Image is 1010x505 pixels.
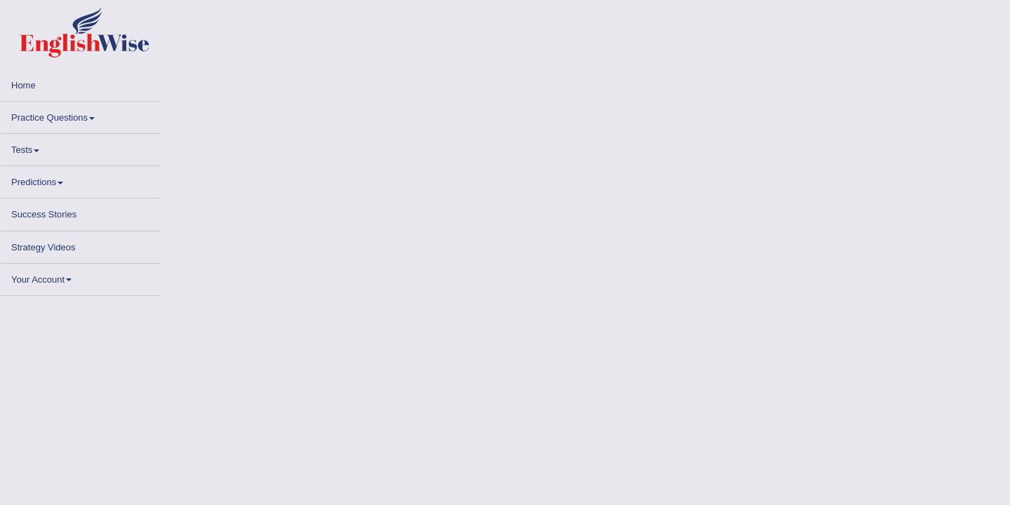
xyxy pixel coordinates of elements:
a: Your Account [1,264,161,291]
a: Strategy Videos [1,231,161,259]
a: Success Stories [1,198,161,226]
a: Home [1,69,161,97]
a: Practice Questions [1,102,161,129]
a: Predictions [1,166,161,194]
a: Tests [1,134,161,161]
